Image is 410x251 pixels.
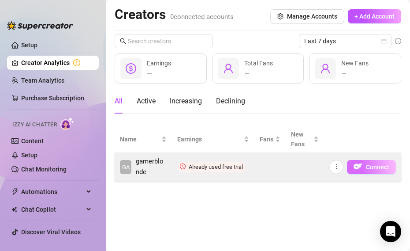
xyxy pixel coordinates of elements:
span: clock-circle [180,164,186,169]
a: Setup [21,42,37,49]
button: Manage Accounts [270,9,344,23]
span: 0 connected accounts [170,13,234,21]
span: Earnings [147,60,171,67]
span: Izzy AI Chatter [12,121,57,129]
span: New Fans [291,129,312,149]
span: thunderbolt [11,188,19,195]
span: Connect [366,164,389,171]
th: New Fans [286,126,324,153]
span: gamerblonde [136,156,167,177]
div: Increasing [170,96,202,106]
img: Chat Copilot [11,206,17,213]
div: All [115,96,123,106]
span: user [223,63,234,74]
div: — [341,68,369,79]
span: Total Fans [244,60,273,67]
a: Setup [21,152,37,159]
span: Manage Accounts [287,13,337,20]
span: Automations [21,185,84,199]
a: Purchase Subscription [21,91,92,105]
span: Name [120,134,160,144]
span: New Fans [341,60,369,67]
a: GAgamerblonde [120,156,167,177]
img: AI Chatter [60,117,74,130]
div: — [244,68,273,79]
a: Creator Analytics exclamation-circle [21,56,92,70]
span: Already used free trial [189,164,243,170]
span: dollar-circle [126,63,136,74]
img: logo-BBDzfeDw.svg [7,21,73,30]
button: + Add Account [348,9,401,23]
h2: Creators [115,6,234,23]
span: more [333,164,339,170]
span: + Add Account [354,13,395,20]
span: GA [122,162,130,171]
th: Fans [254,126,286,153]
span: Earnings [177,134,242,144]
th: Earnings [172,126,254,153]
button: OFConnect [347,160,396,174]
div: Active [137,96,156,106]
a: Team Analytics [21,77,64,84]
span: Last 7 days [304,34,386,48]
a: Chat Monitoring [21,166,67,173]
span: info-circle [395,38,401,44]
a: Discover Viral Videos [21,228,81,236]
input: Search creators [128,36,200,46]
a: Content [21,137,44,145]
span: Chat Copilot [21,202,84,217]
span: search [120,38,126,44]
span: setting [277,13,283,19]
span: calendar [381,38,387,44]
span: user [320,63,331,74]
th: Name [115,126,172,153]
img: OF [354,162,362,171]
div: — [147,68,171,79]
div: Declining [216,96,245,106]
span: Fans [260,134,273,144]
div: Open Intercom Messenger [380,221,401,242]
